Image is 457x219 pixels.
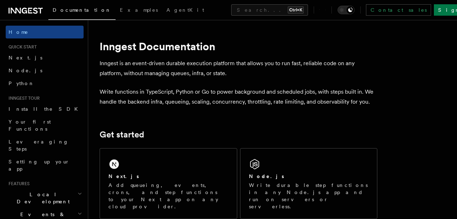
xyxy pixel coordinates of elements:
span: Node.js [9,68,42,73]
span: Install the SDK [9,106,82,112]
p: Add queueing, events, crons, and step functions to your Next app on any cloud provider. [108,182,228,210]
span: Setting up your app [9,159,70,172]
a: Python [6,77,84,90]
button: Toggle dark mode [338,6,355,14]
span: Quick start [6,44,37,50]
p: Inngest is an event-driven durable execution platform that allows you to run fast, reliable code ... [100,58,377,78]
span: Next.js [9,55,42,61]
a: Get started [100,130,144,140]
a: Next.jsAdd queueing, events, crons, and step functions to your Next app on any cloud provider. [100,148,237,219]
p: Write functions in TypeScript, Python or Go to power background and scheduled jobs, with steps bu... [100,87,377,107]
span: Examples [120,7,158,13]
h2: Next.js [108,173,139,180]
a: Leveraging Steps [6,135,84,155]
h1: Inngest Documentation [100,40,377,53]
a: Home [6,26,84,38]
span: Inngest tour [6,95,40,101]
a: Node.js [6,64,84,77]
a: Setting up your app [6,155,84,175]
a: Next.js [6,51,84,64]
a: Your first Functions [6,115,84,135]
a: Contact sales [366,4,431,16]
a: Node.jsWrite durable step functions in any Node.js app and run on servers or serverless. [240,148,378,219]
span: AgentKit [166,7,204,13]
button: Search...Ctrl+K [231,4,308,16]
kbd: Ctrl+K [288,6,304,14]
span: Leveraging Steps [9,139,69,152]
a: Install the SDK [6,103,84,115]
span: Local Development [6,191,78,205]
a: AgentKit [162,2,208,19]
span: Python [9,80,34,86]
span: Features [6,181,30,187]
h2: Node.js [249,173,284,180]
a: Documentation [48,2,116,20]
span: Your first Functions [9,119,51,132]
span: Documentation [53,7,111,13]
button: Local Development [6,188,84,208]
p: Write durable step functions in any Node.js app and run on servers or serverless. [249,182,369,210]
span: Home [9,28,28,36]
a: Examples [116,2,162,19]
